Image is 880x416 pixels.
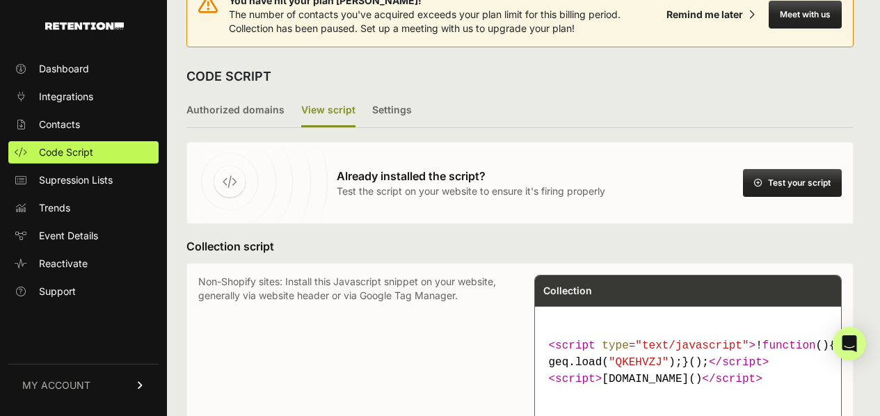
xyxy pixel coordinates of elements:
span: The number of contacts you've acquired exceeds your plan limit for this billing period. Collectio... [229,8,621,34]
a: Dashboard [8,58,159,80]
h3: Already installed the script? [337,168,605,184]
span: Supression Lists [39,173,113,187]
a: Event Details [8,225,159,247]
a: Trends [8,197,159,219]
span: </ > [709,356,769,369]
label: Authorized domains [186,95,285,127]
div: Open Intercom Messenger [833,327,866,360]
span: Integrations [39,90,93,104]
span: Trends [39,201,70,215]
span: < > [549,373,602,385]
span: "text/javascript" [635,339,749,352]
span: </ > [702,373,762,385]
span: Contacts [39,118,80,131]
a: Contacts [8,113,159,136]
span: type [602,339,628,352]
p: Test the script on your website to ensure it's firing properly [337,184,605,198]
div: Remind me later [666,8,743,22]
span: Event Details [39,229,98,243]
span: ( ) [762,339,829,352]
a: Reactivate [8,253,159,275]
a: Supression Lists [8,169,159,191]
div: Collection [535,275,842,306]
a: MY ACCOUNT [8,364,159,406]
span: MY ACCOUNT [22,378,90,392]
span: function [762,339,816,352]
span: script [555,339,595,352]
span: script [716,373,756,385]
code: [DOMAIN_NAME]() [543,332,833,393]
span: script [555,373,595,385]
a: Integrations [8,86,159,108]
span: "QKEHVZJ" [609,356,669,369]
span: Dashboard [39,62,89,76]
h2: CODE SCRIPT [186,67,271,86]
button: Test your script [743,169,842,197]
button: Remind me later [661,2,760,27]
span: < = > [549,339,756,352]
span: Support [39,285,76,298]
span: Code Script [39,145,93,159]
a: Support [8,280,159,303]
img: Retention.com [45,22,124,30]
h3: Collection script [186,238,854,255]
label: View script [301,95,355,127]
span: Reactivate [39,257,88,271]
a: Code Script [8,141,159,163]
span: script [722,356,762,369]
button: Meet with us [769,1,842,29]
label: Settings [372,95,412,127]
